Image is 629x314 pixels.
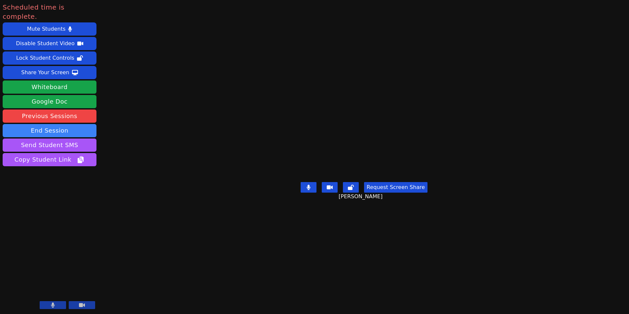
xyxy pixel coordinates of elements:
div: Mute Students [27,24,65,34]
div: Share Your Screen [21,67,69,78]
button: Whiteboard [3,80,96,94]
button: Mute Students [3,22,96,36]
button: End Session [3,124,96,137]
a: Google Doc [3,95,96,108]
button: Send Student SMS [3,139,96,152]
button: Share Your Screen [3,66,96,79]
div: Lock Student Controls [16,53,74,63]
button: Lock Student Controls [3,51,96,65]
div: Disable Student Video [16,38,74,49]
span: [PERSON_NAME] [339,193,384,201]
button: Disable Student Video [3,37,96,50]
span: Scheduled time is complete. [3,3,96,21]
button: Copy Student Link [3,153,96,166]
button: Request Screen Share [364,182,427,193]
a: Previous Sessions [3,110,96,123]
span: Copy Student Link [15,155,85,164]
